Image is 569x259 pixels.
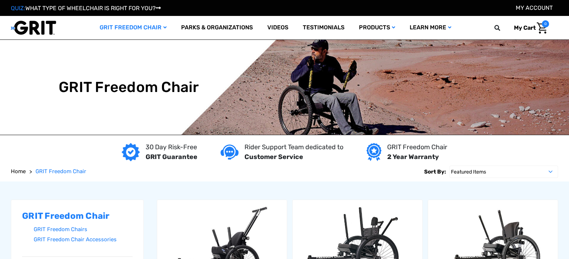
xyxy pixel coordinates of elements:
span: 0 [542,20,549,28]
a: Videos [260,16,296,39]
input: Search [498,20,509,35]
a: GRIT Freedom Chair Accessories [34,234,133,245]
span: QUIZ: [11,5,25,12]
img: Cart [537,22,547,34]
a: Home [11,167,26,176]
h1: GRIT Freedom Chair [59,79,199,96]
label: Sort By: [424,166,446,178]
strong: GRIT Guarantee [146,153,197,161]
a: Cart with 0 items [509,20,549,35]
a: GRIT Freedom Chairs [34,224,133,235]
a: Products [352,16,402,39]
p: Rider Support Team dedicated to [244,142,343,152]
p: GRIT Freedom Chair [387,142,447,152]
h2: GRIT Freedom Chair [22,211,133,221]
img: GRIT All-Terrain Wheelchair and Mobility Equipment [11,20,56,35]
a: GRIT Freedom Chair [35,167,86,176]
a: Learn More [402,16,459,39]
img: GRIT Guarantee [122,143,140,161]
span: My Cart [514,24,536,31]
a: QUIZ:WHAT TYPE OF WHEELCHAIR IS RIGHT FOR YOU? [11,5,161,12]
a: Account [516,4,553,11]
a: Parks & Organizations [174,16,260,39]
a: GRIT Freedom Chair [92,16,174,39]
span: Home [11,168,26,175]
img: Customer service [221,145,239,159]
a: Testimonials [296,16,352,39]
img: Year warranty [367,143,381,161]
strong: 2 Year Warranty [387,153,439,161]
span: GRIT Freedom Chair [35,168,86,175]
p: 30 Day Risk-Free [146,142,197,152]
strong: Customer Service [244,153,303,161]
